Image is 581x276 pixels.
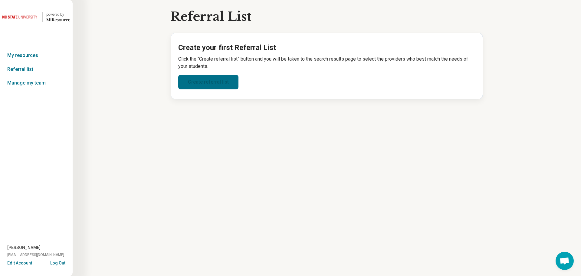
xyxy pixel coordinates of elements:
[178,43,475,53] h2: Create your first Referral List
[46,12,70,17] div: powered by
[178,75,238,89] a: Create referral list
[7,252,64,258] span: [EMAIL_ADDRESS][DOMAIN_NAME]
[171,10,251,24] h1: Referral List
[178,55,475,70] p: Click the “Create referral list” button and you will be taken to the search results page to selec...
[7,244,41,251] span: [PERSON_NAME]
[50,260,65,265] button: Log Out
[2,10,70,24] a: North Carolina State University powered by
[2,10,39,24] img: North Carolina State University
[7,260,32,266] button: Edit Account
[556,252,574,270] div: Open chat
